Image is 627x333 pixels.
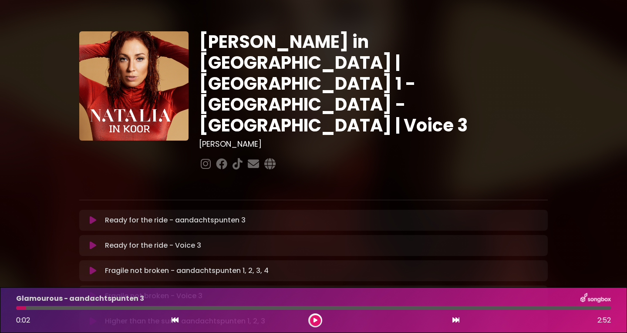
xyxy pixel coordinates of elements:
[199,31,548,136] h1: [PERSON_NAME] in [GEOGRAPHIC_DATA] | [GEOGRAPHIC_DATA] 1 - [GEOGRAPHIC_DATA] - [GEOGRAPHIC_DATA] ...
[16,293,144,304] p: Glamourous - aandachtspunten 3
[105,266,269,276] p: Fragile not broken - aandachtspunten 1, 2, 3, 4
[580,293,611,304] img: songbox-logo-white.png
[105,240,201,251] p: Ready for the ride - Voice 3
[16,315,30,325] span: 0:02
[79,31,189,141] img: YTVS25JmS9CLUqXqkEhs
[105,215,246,225] p: Ready for the ride - aandachtspunten 3
[199,139,548,149] h3: [PERSON_NAME]
[597,315,611,326] span: 2:52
